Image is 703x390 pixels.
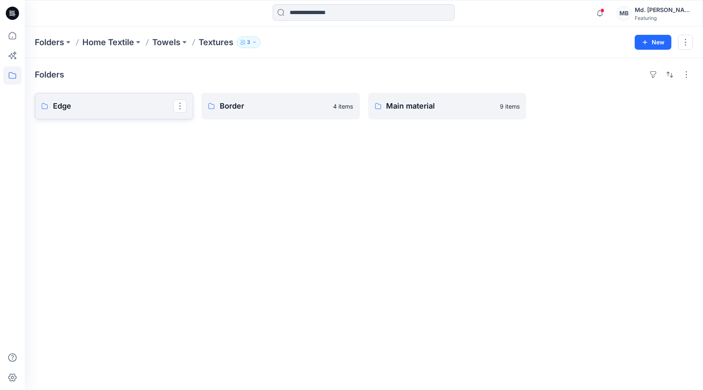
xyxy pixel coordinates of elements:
a: Home Textile [82,36,134,48]
p: Border [220,100,329,112]
p: Main material [386,100,495,112]
p: 9 items [500,102,520,111]
h4: Folders [35,70,64,80]
p: 4 items [334,102,353,111]
a: Folders [35,36,64,48]
p: Textures [199,36,233,48]
p: 3 [247,38,250,47]
a: Border4 items [202,93,360,119]
div: Md. [PERSON_NAME] [635,5,693,15]
button: 3 [237,36,261,48]
a: Towels [152,36,180,48]
p: Edge [53,100,173,112]
button: New [635,35,672,50]
a: Edge [35,93,193,119]
div: MB [617,6,631,21]
a: Main material9 items [368,93,527,119]
div: Featuring [635,15,693,21]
